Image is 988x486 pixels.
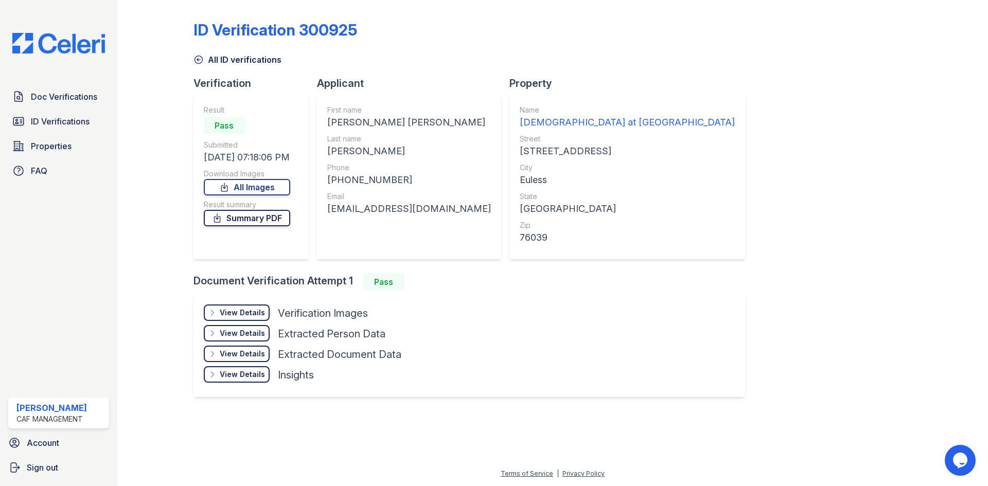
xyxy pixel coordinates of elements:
[520,163,735,173] div: City
[557,470,559,477] div: |
[520,220,735,230] div: Zip
[204,140,290,150] div: Submitted
[278,327,385,341] div: Extracted Person Data
[945,445,978,476] iframe: chat widget
[520,144,735,158] div: [STREET_ADDRESS]
[31,91,97,103] span: Doc Verifications
[8,111,109,132] a: ID Verifications
[27,461,58,474] span: Sign out
[317,76,509,91] div: Applicant
[363,274,404,290] div: Pass
[4,457,113,478] a: Sign out
[204,105,290,115] div: Result
[8,86,109,107] a: Doc Verifications
[204,210,290,226] a: Summary PDF
[327,115,491,130] div: [PERSON_NAME] [PERSON_NAME]
[31,115,90,128] span: ID Verifications
[327,191,491,202] div: Email
[520,134,735,144] div: Street
[204,150,290,165] div: [DATE] 07:18:06 PM
[31,140,72,152] span: Properties
[27,437,59,449] span: Account
[327,105,491,115] div: First name
[193,76,317,91] div: Verification
[327,134,491,144] div: Last name
[8,136,109,156] a: Properties
[327,144,491,158] div: [PERSON_NAME]
[278,347,401,362] div: Extracted Document Data
[204,117,245,134] div: Pass
[4,33,113,53] img: CE_Logo_Blue-a8612792a0a2168367f1c8372b55b34899dd931a85d93a1a3d3e32e68fde9ad4.png
[520,105,735,115] div: Name
[8,160,109,181] a: FAQ
[278,368,314,382] div: Insights
[193,21,357,39] div: ID Verification 300925
[520,230,735,245] div: 76039
[278,306,368,320] div: Verification Images
[562,470,605,477] a: Privacy Policy
[16,402,87,414] div: [PERSON_NAME]
[520,173,735,187] div: Euless
[220,308,265,318] div: View Details
[509,76,753,91] div: Property
[193,53,281,66] a: All ID verifications
[4,433,113,453] a: Account
[501,470,553,477] a: Terms of Service
[204,169,290,179] div: Download Images
[16,414,87,424] div: CAF Management
[327,202,491,216] div: [EMAIL_ADDRESS][DOMAIN_NAME]
[220,349,265,359] div: View Details
[520,115,735,130] div: [DEMOGRAPHIC_DATA] at [GEOGRAPHIC_DATA]
[31,165,47,177] span: FAQ
[520,191,735,202] div: State
[204,179,290,195] a: All Images
[220,369,265,380] div: View Details
[520,105,735,130] a: Name [DEMOGRAPHIC_DATA] at [GEOGRAPHIC_DATA]
[520,202,735,216] div: [GEOGRAPHIC_DATA]
[327,173,491,187] div: [PHONE_NUMBER]
[327,163,491,173] div: Phone
[204,200,290,210] div: Result summary
[220,328,265,338] div: View Details
[193,274,753,290] div: Document Verification Attempt 1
